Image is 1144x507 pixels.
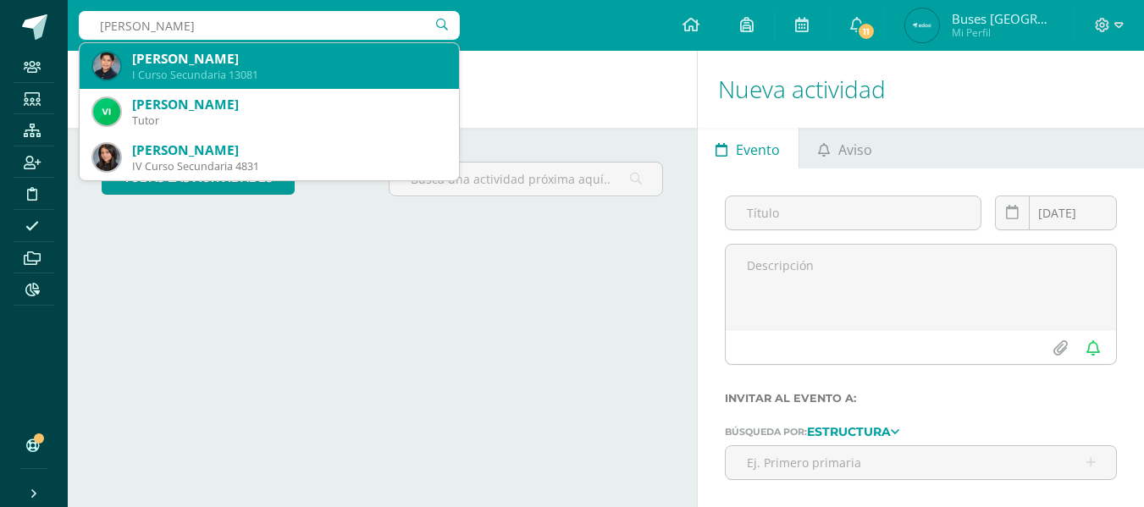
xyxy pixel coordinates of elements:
[725,426,807,438] span: Búsqueda por:
[132,96,445,113] div: [PERSON_NAME]
[726,196,981,229] input: Título
[799,128,890,168] a: Aviso
[996,196,1116,229] input: Fecha de entrega
[807,425,899,437] a: Estructura
[93,98,120,125] img: 4ec1d98a90011658b40c3484b4597fdf.png
[79,11,460,40] input: Busca un usuario...
[838,130,872,170] span: Aviso
[736,130,780,170] span: Evento
[698,128,799,168] a: Evento
[807,424,891,439] strong: Estructura
[132,113,445,128] div: Tutor
[132,68,445,82] div: I Curso Secundaria 13081
[132,50,445,68] div: [PERSON_NAME]
[93,144,120,171] img: 9b1927ce670294ed17ef17710965d09b.png
[132,159,445,174] div: IV Curso Secundaria 4831
[132,141,445,159] div: [PERSON_NAME]
[718,51,1124,128] h1: Nueva actividad
[857,22,876,41] span: 11
[952,10,1053,27] span: Buses [GEOGRAPHIC_DATA]
[726,446,1116,479] input: Ej. Primero primaria
[390,163,661,196] input: Busca una actividad próxima aquí...
[952,25,1053,40] span: Mi Perfil
[725,392,1117,405] label: Invitar al evento a:
[93,52,120,80] img: bab220b5029ad548848789d845d670d5.png
[905,8,939,42] img: fc6c33b0aa045aa3213aba2fdb094e39.png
